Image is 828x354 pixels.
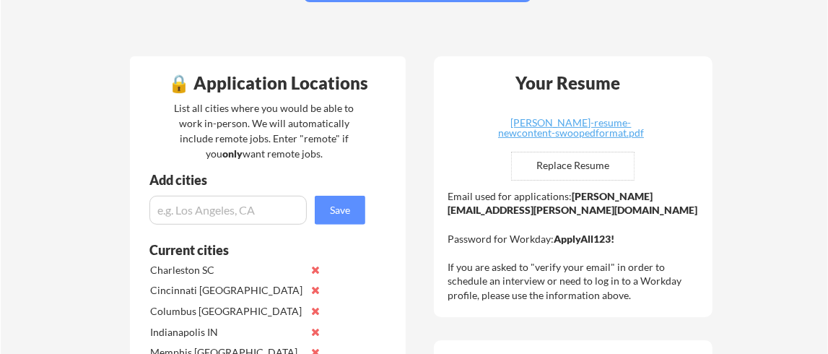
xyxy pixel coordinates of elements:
[134,74,402,92] div: 🔒 Application Locations
[149,196,307,225] input: e.g. Los Angeles, CA
[150,325,302,340] div: Indianapolis IN
[497,74,640,92] div: Your Resume
[485,118,657,140] a: [PERSON_NAME]-resume-newcontent-swoopedformat.pdf
[149,173,369,186] div: Add cities
[448,190,697,217] strong: [PERSON_NAME][EMAIL_ADDRESS][PERSON_NAME][DOMAIN_NAME]
[150,263,302,277] div: Charleston SC
[150,283,302,298] div: Cincinnati [GEOGRAPHIC_DATA]
[554,233,614,245] strong: ApplyAll123!
[485,118,657,138] div: [PERSON_NAME]-resume-newcontent-swoopedformat.pdf
[150,304,302,319] div: Columbus [GEOGRAPHIC_DATA]
[222,147,243,160] strong: only
[448,189,702,303] div: Email used for applications: Password for Workday: If you are asked to "verify your email" in ord...
[165,100,363,161] div: List all cities where you would be able to work in-person. We will automatically include remote j...
[149,243,349,256] div: Current cities
[315,196,365,225] button: Save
